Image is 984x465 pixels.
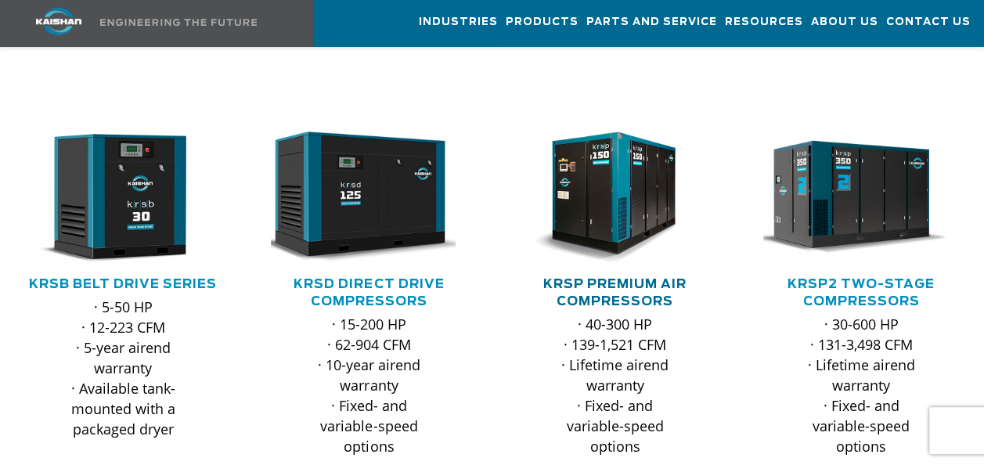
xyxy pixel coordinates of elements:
a: Contact Us [886,1,971,43]
img: krsd125 [259,132,456,264]
div: krsd125 [271,132,467,264]
span: Parts and Service [586,13,717,31]
a: KRSD Direct Drive Compressors [294,278,444,308]
div: krsp350 [763,132,959,264]
p: · 40-300 HP · 139-1,521 CFM · Lifetime airend warranty · Fixed- and variable-speed options [549,314,682,456]
div: krsb30 [25,132,221,264]
a: Parts and Service [586,1,717,43]
span: Contact Us [886,13,971,31]
p: · 30-600 HP · 131-3,498 CFM · Lifetime airend warranty · Fixed- and variable-speed options [795,314,928,456]
img: krsp350 [752,132,948,264]
span: Products [506,13,579,31]
a: Industries [419,1,498,43]
a: KRSB Belt Drive Series [29,278,217,290]
a: About Us [811,1,878,43]
span: Industries [419,13,498,31]
p: · 15-200 HP · 62-904 CFM · 10-year airend warranty · Fixed- and variable-speed options [302,314,435,456]
img: krsb30 [13,132,210,264]
a: Resources [725,1,803,43]
a: Products [506,1,579,43]
span: Resources [725,13,803,31]
img: Engineering the future [100,19,257,26]
a: KRSP2 Two-Stage Compressors [788,278,935,308]
a: KRSP Premium Air Compressors [543,278,687,308]
div: krsp150 [517,132,713,264]
span: About Us [811,13,878,31]
img: krsp150 [506,132,702,264]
